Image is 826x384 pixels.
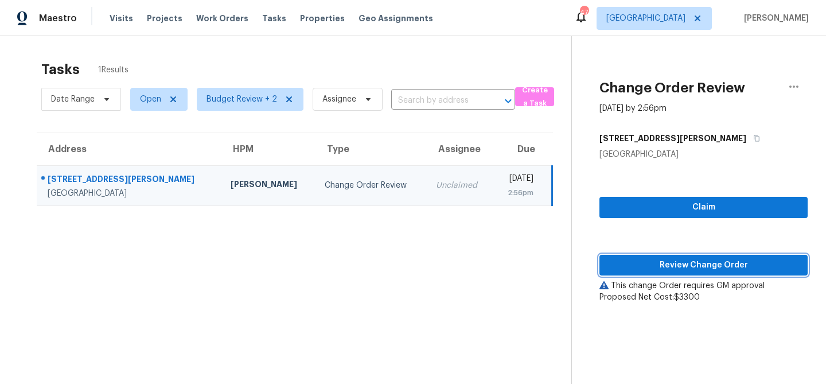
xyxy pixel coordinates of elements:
[196,13,248,24] span: Work Orders
[746,128,762,149] button: Copy Address
[609,200,798,215] span: Claim
[325,180,418,191] div: Change Order Review
[147,13,182,24] span: Projects
[599,197,808,218] button: Claim
[515,87,554,106] button: Create a Task
[599,149,808,160] div: [GEOGRAPHIC_DATA]
[739,13,809,24] span: [PERSON_NAME]
[493,133,552,165] th: Due
[391,92,483,110] input: Search by address
[51,94,95,105] span: Date Range
[322,94,356,105] span: Assignee
[98,64,128,76] span: 1 Results
[315,133,427,165] th: Type
[48,188,212,199] div: [GEOGRAPHIC_DATA]
[37,133,221,165] th: Address
[231,179,306,193] div: [PERSON_NAME]
[221,133,315,165] th: HPM
[500,93,516,109] button: Open
[41,64,80,75] h2: Tasks
[502,187,533,199] div: 2:56pm
[609,258,798,273] span: Review Change Order
[436,180,484,191] div: Unclaimed
[427,133,493,165] th: Assignee
[206,94,277,105] span: Budget Review + 2
[502,173,533,187] div: [DATE]
[359,13,433,24] span: Geo Assignments
[300,13,345,24] span: Properties
[599,133,746,144] h5: [STREET_ADDRESS][PERSON_NAME]
[580,7,588,18] div: 47
[599,280,808,292] div: This change Order requires GM approval
[110,13,133,24] span: Visits
[521,84,548,110] span: Create a Task
[140,94,161,105] span: Open
[39,13,77,24] span: Maestro
[262,14,286,22] span: Tasks
[606,13,685,24] span: [GEOGRAPHIC_DATA]
[599,292,808,303] div: Proposed Net Cost: $3300
[599,103,667,114] div: [DATE] by 2:56pm
[48,173,212,188] div: [STREET_ADDRESS][PERSON_NAME]
[599,255,808,276] button: Review Change Order
[599,82,745,94] h2: Change Order Review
